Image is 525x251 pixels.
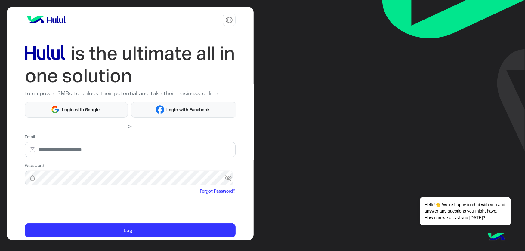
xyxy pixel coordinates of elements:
img: hululLoginTitle_EN.svg [25,42,236,87]
img: lock [25,175,40,181]
img: email [25,147,40,153]
button: Login with Facebook [131,102,236,118]
span: Hello!👋 We're happy to chat with you and answer any questions you might have. How can we assist y... [420,197,511,225]
img: tab [225,16,233,24]
img: hulul-logo.png [486,227,507,248]
span: Login with Google [60,106,102,113]
label: Password [25,162,45,168]
span: visibility_off [225,173,236,183]
iframe: reCAPTCHA [25,195,116,219]
button: Login [25,223,236,238]
img: Google [51,105,60,114]
span: Or [128,123,132,130]
label: Email [25,133,35,140]
button: Login with Google [25,102,128,118]
img: Facebook [156,105,164,114]
a: Forgot Password? [200,188,236,194]
span: Login with Facebook [164,106,212,113]
p: to empower SMBs to unlock their potential and take their business online. [25,89,236,97]
img: logo [25,14,68,26]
